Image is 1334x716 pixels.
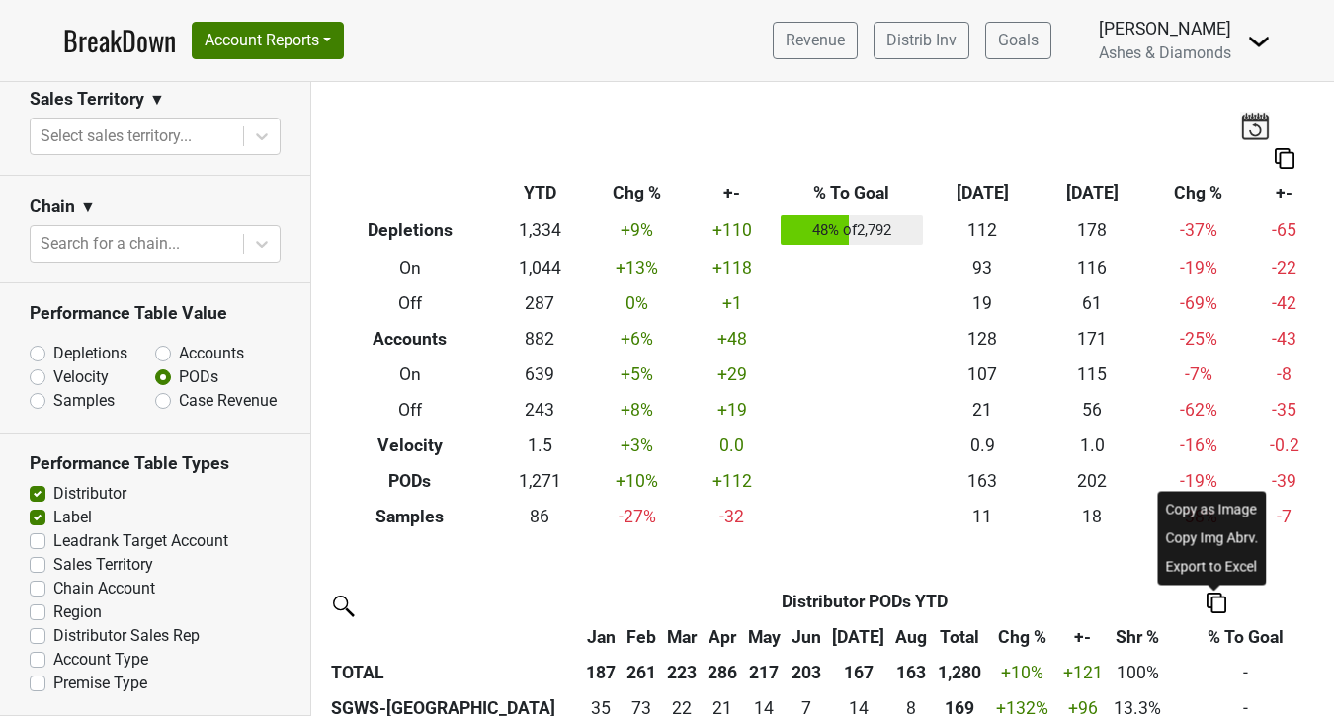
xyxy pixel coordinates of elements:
[1099,16,1231,41] div: [PERSON_NAME]
[494,428,586,463] td: 1.5
[1038,321,1147,357] td: 171
[586,463,689,499] td: +10 %
[1099,43,1231,62] span: Ashes & Diamonds
[662,619,703,655] th: Mar: activate to sort column ascending
[1250,250,1319,285] td: -22
[776,176,928,211] th: % To Goal
[192,22,344,59] button: Account Reports
[1167,655,1324,690] td: -
[494,211,586,251] td: 1,334
[494,357,586,392] td: 639
[586,285,689,321] td: 0 %
[326,321,494,357] th: Accounts
[1147,463,1250,499] td: -19 %
[1250,357,1319,392] td: -8
[689,428,776,463] td: 0.0
[326,463,494,499] th: PODs
[689,321,776,357] td: +48
[928,499,1038,534] td: 11
[53,600,102,624] label: Region
[1250,285,1319,321] td: -42
[30,303,281,324] h3: Performance Table Value
[1162,552,1263,581] div: Export to Excel
[1057,619,1108,655] th: +-: activate to sort column ascending
[30,197,75,217] h3: Chain
[1038,357,1147,392] td: 115
[53,529,228,553] label: Leadrank Target Account
[53,506,92,529] label: Label
[1038,392,1147,428] td: 56
[53,365,109,389] label: Velocity
[1038,499,1147,534] td: 18
[1207,593,1226,613] img: Copy to clipboard
[1109,619,1167,655] th: Shr %: activate to sort column ascending
[689,211,776,251] td: +110
[622,584,1109,619] th: Distributor PODs YTD
[786,619,826,655] th: Jun: activate to sort column ascending
[1038,211,1147,251] td: 178
[1162,523,1263,552] div: Copy Img Abrv.
[826,655,890,690] th: 167
[742,655,786,690] th: 217
[890,619,933,655] th: Aug: activate to sort column ascending
[586,211,689,251] td: +9 %
[326,655,581,690] th: TOTAL
[703,655,743,690] th: 286
[494,321,586,357] td: 882
[689,392,776,428] td: +19
[53,389,115,413] label: Samples
[326,250,494,285] th: On
[689,357,776,392] td: +29
[30,89,144,110] h3: Sales Territory
[586,499,689,534] td: -27 %
[1038,463,1147,499] td: 202
[63,20,176,61] a: BreakDown
[326,619,581,655] th: &nbsp;: activate to sort column ascending
[581,619,622,655] th: Jan: activate to sort column ascending
[1250,321,1319,357] td: -43
[928,176,1038,211] th: [DATE]
[689,463,776,499] td: +112
[80,196,96,219] span: ▼
[326,428,494,463] th: Velocity
[1162,495,1263,523] div: Copy as Image
[826,619,890,655] th: Jul: activate to sort column ascending
[149,88,165,112] span: ▼
[179,389,277,413] label: Case Revenue
[326,285,494,321] th: Off
[494,463,586,499] td: 1,271
[1247,30,1271,53] img: Dropdown Menu
[987,619,1057,655] th: Chg %: activate to sort column ascending
[689,285,776,321] td: +1
[773,22,858,59] a: Revenue
[586,176,689,211] th: Chg %
[933,619,987,655] th: Total: activate to sort column ascending
[933,655,987,690] th: 1,280
[179,342,244,365] label: Accounts
[586,321,689,357] td: +6 %
[928,211,1038,251] td: 112
[1147,176,1250,211] th: Chg %
[53,342,127,365] label: Depletions
[874,22,969,59] a: Distrib Inv
[53,672,147,695] label: Premise Type
[1167,619,1324,655] th: % To Goal: activate to sort column ascending
[494,176,586,211] th: YTD
[662,655,703,690] th: 223
[326,392,494,428] th: Off
[53,624,200,648] label: Distributor Sales Rep
[586,392,689,428] td: +8 %
[622,655,662,690] th: 261
[1250,176,1319,211] th: +-
[1250,463,1319,499] td: -39
[1250,428,1319,463] td: -0.2
[1147,392,1250,428] td: -62 %
[494,250,586,285] td: 1,044
[928,250,1038,285] td: 93
[703,619,743,655] th: Apr: activate to sort column ascending
[1147,357,1250,392] td: -7 %
[1147,211,1250,251] td: -37 %
[326,357,494,392] th: On
[581,655,622,690] th: 187
[622,619,662,655] th: Feb: activate to sort column ascending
